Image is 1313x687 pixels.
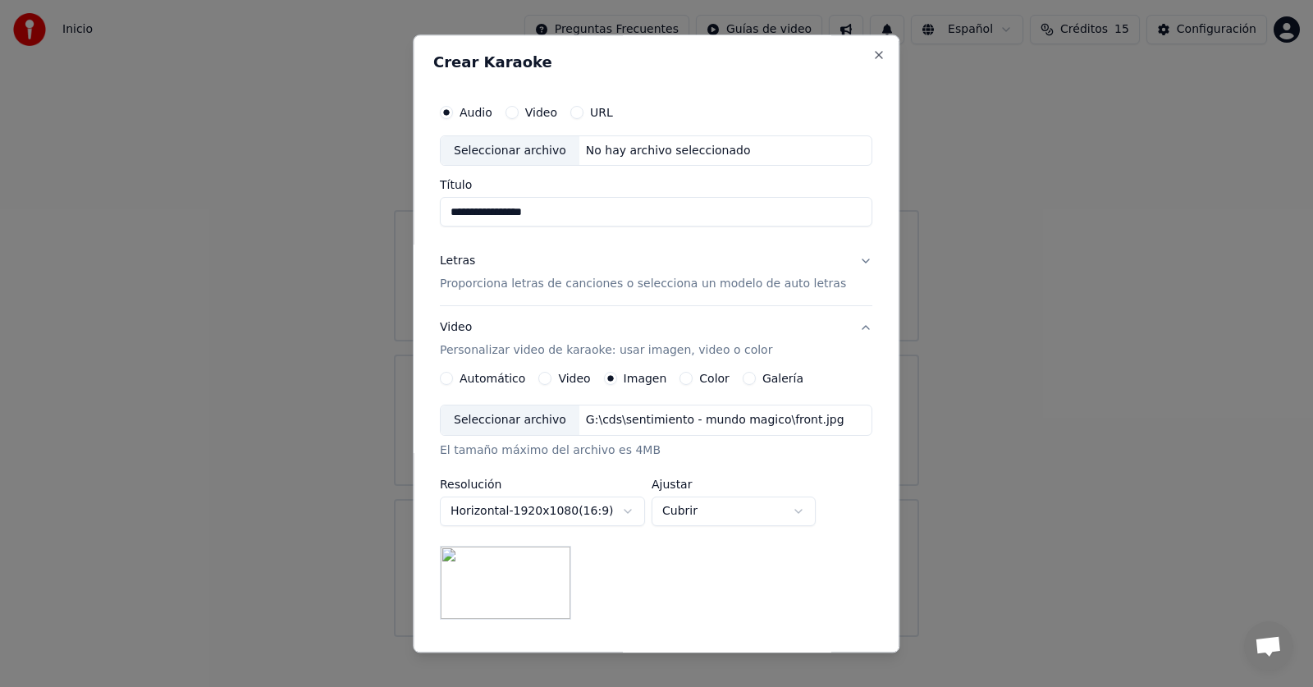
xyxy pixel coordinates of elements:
div: Seleccionar archivo [441,406,579,436]
label: Audio [460,107,492,118]
label: Título [440,180,872,191]
label: URL [590,107,613,118]
label: Galería [762,373,803,385]
label: Imagen [624,373,667,385]
label: Ajustar [652,479,816,491]
button: LetrasProporciona letras de canciones o selecciona un modelo de auto letras [440,240,872,306]
button: VideoPersonalizar video de karaoke: usar imagen, video o color [440,307,872,373]
div: No hay archivo seleccionado [579,143,757,159]
label: Video [525,107,557,118]
p: Proporciona letras de canciones o selecciona un modelo de auto letras [440,277,846,293]
p: Personalizar video de karaoke: usar imagen, video o color [440,343,772,360]
h2: Crear Karaoke [433,55,879,70]
div: Video [440,320,772,360]
div: El tamaño máximo del archivo es 4MB [440,443,872,460]
div: Letras [440,254,475,270]
div: G:\cds\sentimiento - mundo magico\front.jpg [579,413,851,429]
label: Video [559,373,591,385]
label: Resolución [440,479,645,491]
div: Seleccionar archivo [441,136,579,166]
label: Automático [460,373,525,385]
label: Color [700,373,730,385]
